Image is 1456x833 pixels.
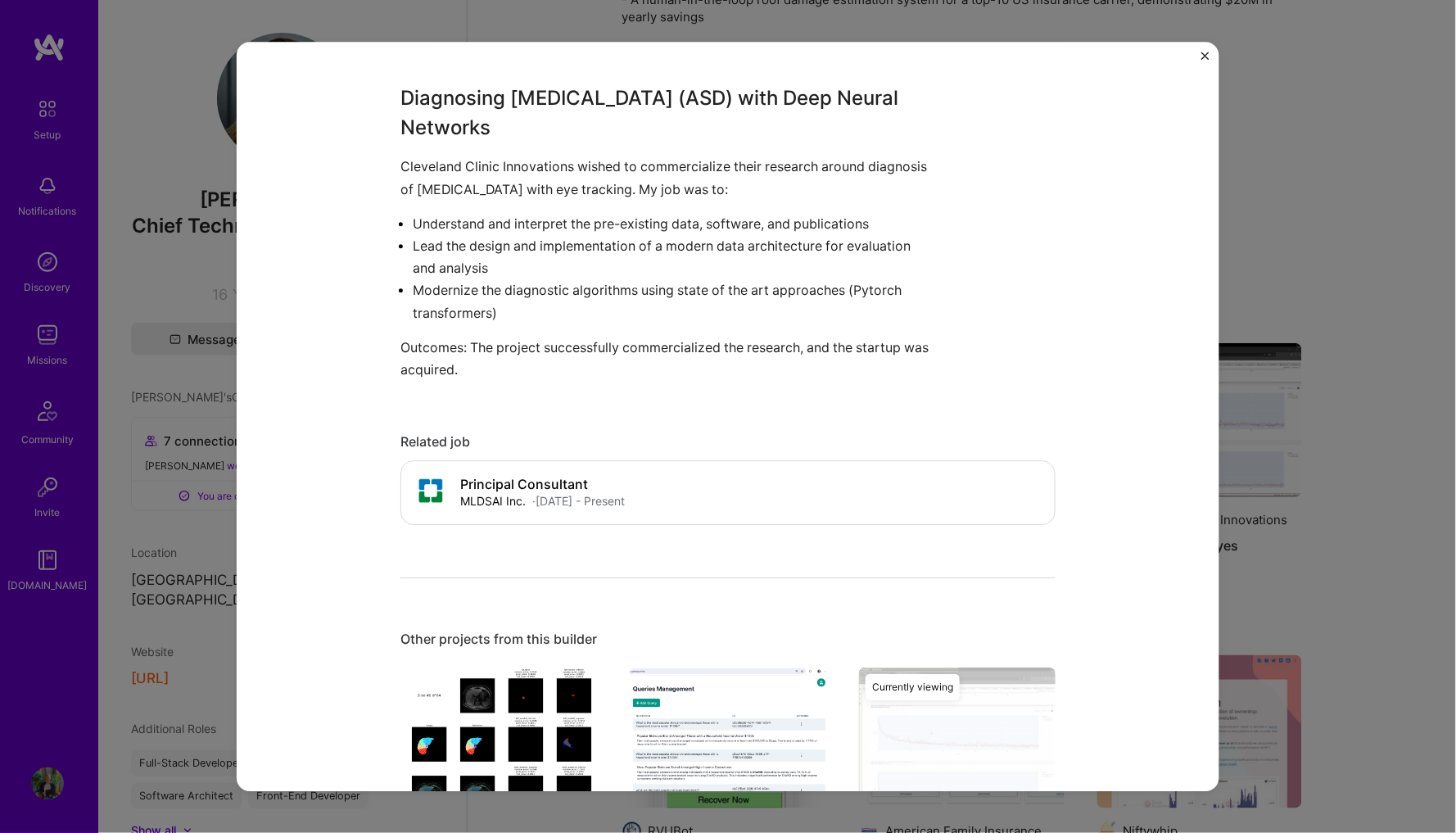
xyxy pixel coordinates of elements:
[400,156,933,201] p: Cleveland Clinic Innovations wished to commercialize their research around diagnosis of [MEDICAL_...
[859,668,1056,815] img: Autism Eyes
[400,631,1056,648] div: Other projects from this builder
[532,492,625,509] div: · [DATE] - Present
[400,337,933,381] p: Outcomes: The project successfully commercialized the research, and the startup was acquired.
[630,668,826,815] img: AskNewBeauty.com
[413,213,933,235] p: Understand and interpret the pre-existing data, software, and publications
[414,474,447,507] img: Company logo
[460,492,526,509] div: MLDSAI Inc.
[413,280,933,324] p: Modernize the diagnostic algorithms using state of the art approaches (Pytorch transformers)
[866,674,960,700] div: Currently viewing
[1201,52,1210,69] button: Close
[413,235,933,279] p: Lead the design and implementation of a modern data architecture for evaluation and analysis
[400,84,933,143] h3: Diagnosing [MEDICAL_DATA] (ASD) with Deep Neural Networks
[400,668,597,815] img: 3D Medical Image Segmentation
[460,477,625,492] h4: Principal Consultant
[400,433,1056,450] div: Related job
